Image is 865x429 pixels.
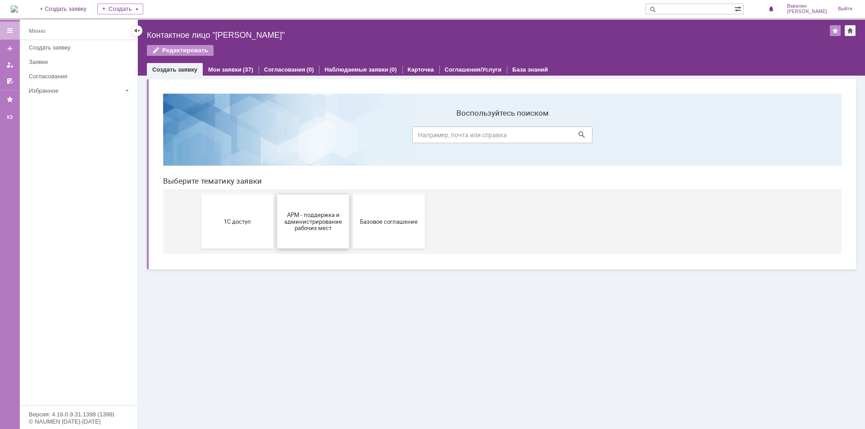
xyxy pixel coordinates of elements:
[408,66,434,73] a: Карточка
[132,25,142,36] div: Скрыть меню
[390,66,397,73] div: (0)
[845,25,856,36] div: Сделать домашней страницей
[264,66,305,73] a: Согласования
[29,73,132,80] div: Согласования
[324,66,388,73] a: Наблюдаемые заявки
[46,108,118,162] button: 1С доступ
[734,4,743,13] span: Расширенный поиск
[3,74,17,88] a: Мои согласования
[3,41,17,56] a: Создать заявку
[29,59,132,65] div: Заявки
[25,41,135,54] a: Создать заявку
[48,131,115,138] span: 1С доступ
[29,87,122,94] div: Избранное
[243,66,253,73] div: (37)
[25,69,135,83] a: Согласования
[208,66,241,73] a: Мои заявки
[29,44,132,51] div: Создать заявку
[200,131,266,138] span: Базовое соглашение
[29,26,46,36] div: Меню
[197,108,269,162] button: Базовое соглашение
[7,90,686,99] header: Выберите тематику заявки
[787,4,827,9] span: Вавилин
[512,66,548,73] a: База знаний
[29,411,128,417] div: Версия: 4.18.0.9.31.1398 (1398)
[25,55,135,69] a: Заявки
[3,58,17,72] a: Мои заявки
[124,125,191,145] span: АРМ - поддержка и администрирование рабочих мест
[787,9,827,14] span: [PERSON_NAME]
[256,22,437,31] label: Воспользуйтесь поиском
[147,31,830,40] div: Контактное лицо "[PERSON_NAME]"
[256,40,437,57] input: Например, почта или справка
[29,419,128,424] div: © NAUMEN [DATE]-[DATE]
[11,5,18,13] a: Перейти на домашнюю страницу
[307,66,314,73] div: (0)
[11,5,18,13] img: logo
[3,114,17,121] div: КЗ
[3,110,17,125] a: КЗ
[152,66,197,73] a: Создать заявку
[97,4,143,14] div: Создать
[445,66,501,73] a: Соглашения/Услуги
[121,108,193,162] button: АРМ - поддержка и администрирование рабочих мест
[830,25,841,36] div: Добавить в избранное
